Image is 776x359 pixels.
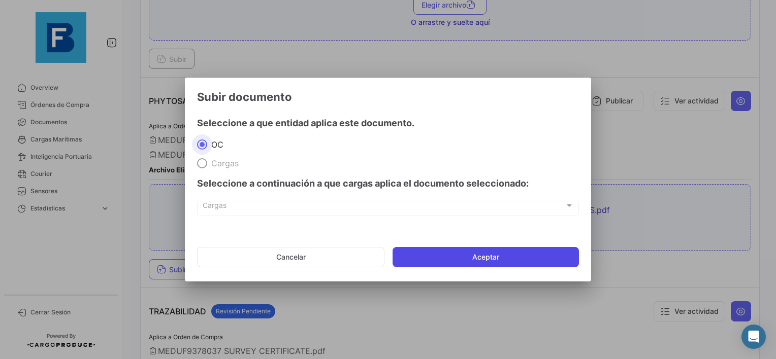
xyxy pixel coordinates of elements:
[197,90,579,104] h3: Subir documento
[741,325,766,349] div: Abrir Intercom Messenger
[197,176,579,191] h4: Seleccione a continuación a que cargas aplica el documento seleccionado:
[197,247,384,267] button: Cancelar
[203,203,565,212] span: Cargas
[207,158,239,168] span: Cargas
[207,139,223,150] span: OC
[197,116,579,130] h4: Seleccione a que entidad aplica este documento.
[393,247,579,267] button: Aceptar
